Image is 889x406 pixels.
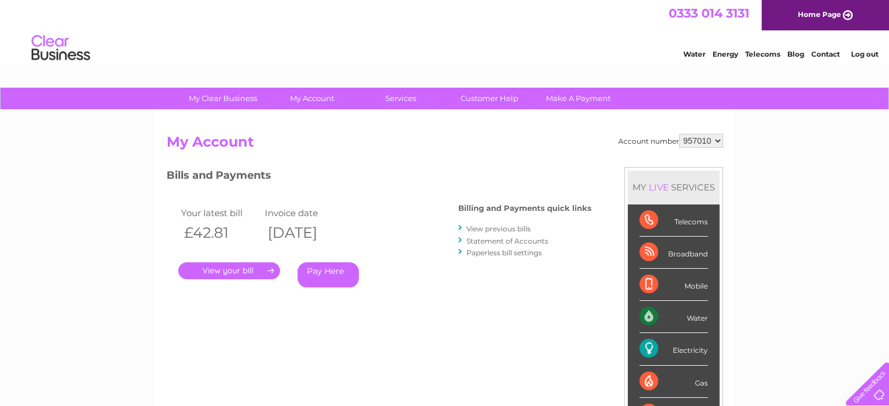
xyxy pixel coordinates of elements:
a: Energy [712,50,738,58]
a: Paperless bill settings [466,248,542,257]
a: Contact [811,50,840,58]
div: Electricity [639,333,708,365]
h3: Bills and Payments [167,167,591,188]
div: Account number [618,134,723,148]
h2: My Account [167,134,723,156]
div: LIVE [646,182,671,193]
th: [DATE] [262,221,346,245]
a: Pay Here [298,262,359,287]
a: 0333 014 3131 [669,6,749,20]
a: Customer Help [441,88,538,109]
th: £42.81 [178,221,262,245]
div: Clear Business is a trading name of Verastar Limited (registered in [GEOGRAPHIC_DATA] No. 3667643... [169,6,721,57]
a: Blog [787,50,804,58]
a: Make A Payment [530,88,627,109]
a: . [178,262,280,279]
div: Broadband [639,237,708,269]
a: Statement of Accounts [466,237,548,245]
a: Telecoms [745,50,780,58]
a: View previous bills [466,224,531,233]
td: Your latest bill [178,205,262,221]
a: Water [683,50,705,58]
div: Mobile [639,269,708,301]
div: Water [639,301,708,333]
h4: Billing and Payments quick links [458,204,591,213]
div: Gas [639,366,708,398]
a: My Account [264,88,360,109]
td: Invoice date [262,205,346,221]
img: logo.png [31,30,91,66]
div: Telecoms [639,204,708,237]
div: MY SERVICES [628,171,719,204]
a: Log out [850,50,878,58]
a: Services [352,88,449,109]
a: My Clear Business [175,88,271,109]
